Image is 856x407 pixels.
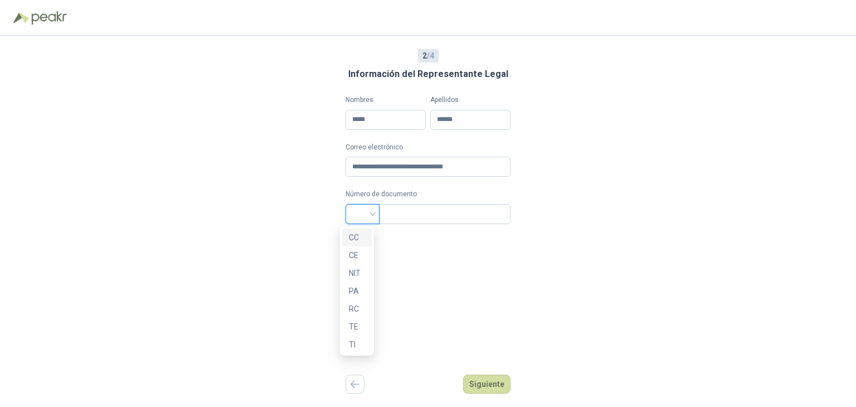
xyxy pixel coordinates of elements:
div: PA [349,285,365,297]
img: Peakr [31,11,67,25]
label: Apellidos [430,95,510,105]
div: NIT [349,267,365,279]
div: TE [349,321,365,333]
div: RC [342,300,372,318]
div: PA [342,282,372,300]
label: Nombres [346,95,426,105]
img: Logo [13,12,29,23]
div: RC [349,303,365,315]
div: CC [342,229,372,246]
div: TE [342,318,372,336]
div: TI [349,338,365,351]
b: 2 [422,51,427,60]
div: CC [349,231,365,244]
div: NIT [342,264,372,282]
div: CE [342,246,372,264]
p: Número de documento [346,189,510,200]
h3: Información del Representante Legal [348,67,508,81]
div: CE [349,249,365,261]
label: Correo electrónico [346,142,510,153]
div: TI [342,336,372,353]
span: / 4 [422,50,434,62]
button: Siguiente [463,375,510,394]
